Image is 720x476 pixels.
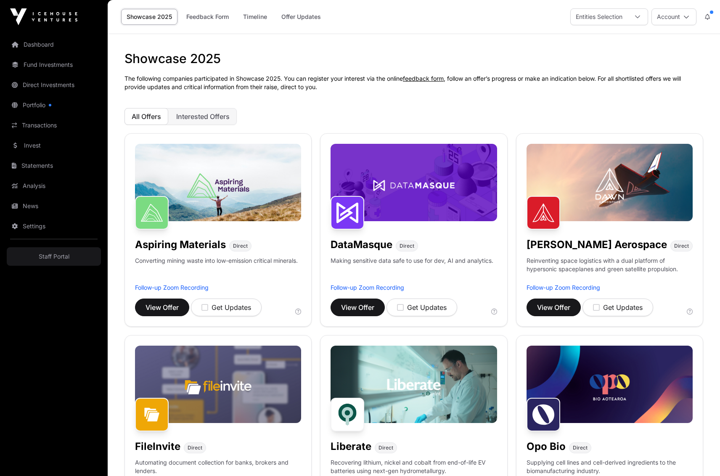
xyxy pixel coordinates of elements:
button: Get Updates [582,299,653,316]
span: Interested Offers [176,112,230,121]
img: Opo-Bio-Banner.jpg [527,346,693,423]
a: Follow-up Zoom Recording [527,284,600,291]
button: Get Updates [386,299,457,316]
p: Reinventing space logistics with a dual platform of hypersonic spaceplanes and green satellite pr... [527,257,693,283]
a: Dashboard [7,35,101,54]
img: Opo Bio [527,398,560,431]
img: Dawn-Banner.jpg [527,144,693,221]
div: Entities Selection [571,9,627,25]
h1: Liberate [331,440,371,453]
span: Direct [400,243,414,249]
p: Converting mining waste into low-emission critical minerals. [135,257,298,283]
h1: Aspiring Materials [135,238,226,251]
p: Supplying cell lines and cell-derived ingredients to the biomanufacturing industry. [527,458,693,475]
a: Staff Portal [7,247,101,266]
a: News [7,197,101,215]
span: View Offer [146,302,179,312]
span: Direct [233,243,248,249]
img: Liberate-Banner.jpg [331,346,497,423]
img: Dawn Aerospace [527,196,560,230]
a: Follow-up Zoom Recording [135,284,209,291]
a: Timeline [238,9,273,25]
h1: DataMasque [331,238,392,251]
h1: FileInvite [135,440,180,453]
a: Invest [7,136,101,155]
a: Statements [7,156,101,175]
img: Aspiring-Banner.jpg [135,144,301,221]
button: Interested Offers [169,108,237,125]
button: All Offers [124,108,168,125]
a: Feedback Form [181,9,234,25]
a: Portfolio [7,96,101,114]
h1: Showcase 2025 [124,51,703,66]
img: File-Invite-Banner.jpg [135,346,301,423]
a: Fund Investments [7,56,101,74]
button: View Offer [331,299,385,316]
span: View Offer [537,302,570,312]
img: FileInvite [135,398,169,431]
img: Aspiring Materials [135,196,169,230]
div: Get Updates [593,302,643,312]
span: Direct [188,444,202,451]
span: All Offers [132,112,161,121]
span: View Offer [341,302,374,312]
p: The following companies participated in Showcase 2025. You can register your interest via the onl... [124,74,703,91]
button: Account [651,8,696,25]
div: Get Updates [397,302,447,312]
h1: [PERSON_NAME] Aerospace [527,238,667,251]
span: Direct [379,444,393,451]
div: Get Updates [201,302,251,312]
a: Follow-up Zoom Recording [331,284,404,291]
button: View Offer [527,299,581,316]
a: Analysis [7,177,101,195]
button: Get Updates [191,299,262,316]
a: Transactions [7,116,101,135]
span: Direct [674,243,689,249]
button: View Offer [135,299,189,316]
a: Settings [7,217,101,235]
a: Direct Investments [7,76,101,94]
a: feedback form [403,75,444,82]
h1: Opo Bio [527,440,566,453]
p: Making sensitive data safe to use for dev, AI and analytics. [331,257,493,283]
img: DataMasque-Banner.jpg [331,144,497,221]
span: Direct [573,444,588,451]
img: Liberate [331,398,364,431]
img: Icehouse Ventures Logo [10,8,77,25]
a: Offer Updates [276,9,326,25]
a: Showcase 2025 [121,9,177,25]
img: DataMasque [331,196,364,230]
